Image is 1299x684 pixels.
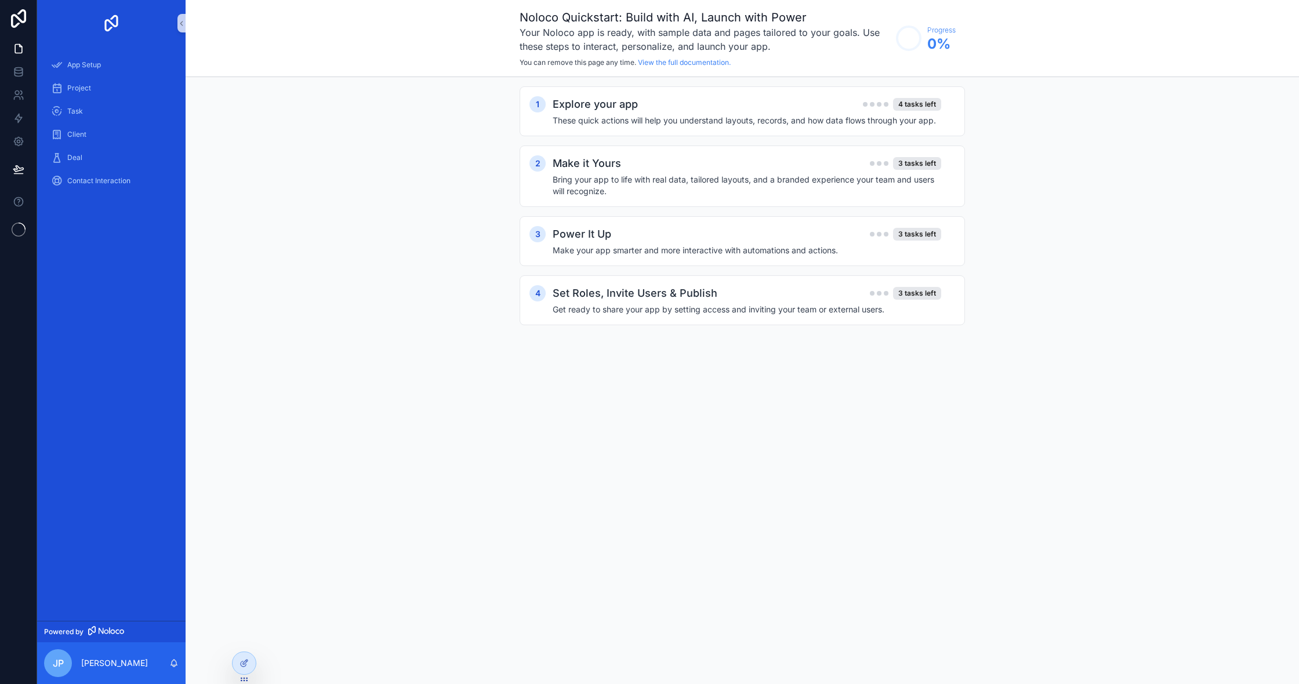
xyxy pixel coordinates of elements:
img: App logo [102,14,121,32]
span: Deal [67,153,82,162]
span: Contact Interaction [67,176,130,185]
a: View the full documentation. [638,58,731,67]
span: JP [53,656,64,670]
span: Project [67,83,91,93]
a: Deal [44,147,179,168]
a: App Setup [44,54,179,75]
span: 0 % [927,35,956,53]
a: Task [44,101,179,122]
a: Project [44,78,179,99]
span: Client [67,130,86,139]
p: [PERSON_NAME] [81,657,148,669]
span: App Setup [67,60,101,70]
span: Task [67,107,83,116]
span: Powered by [44,627,84,636]
div: scrollable content [37,46,186,206]
h3: Your Noloco app is ready, with sample data and pages tailored to your goals. Use these steps to i... [520,26,890,53]
span: You can remove this page any time. [520,58,636,67]
a: Contact Interaction [44,170,179,191]
a: Client [44,124,179,145]
span: Progress [927,26,956,35]
a: Powered by [37,621,186,642]
h1: Noloco Quickstart: Build with AI, Launch with Power [520,9,890,26]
